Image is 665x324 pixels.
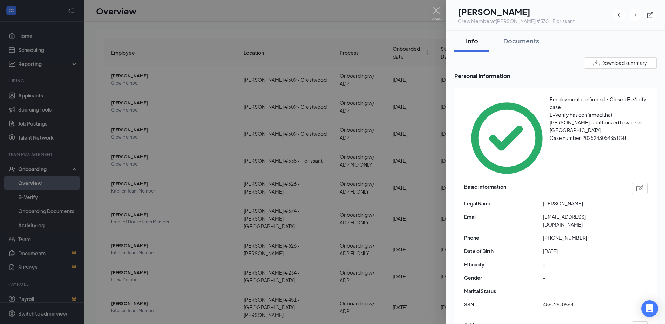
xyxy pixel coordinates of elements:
span: Download summary [601,59,647,67]
div: Crew Member at [PERSON_NAME] #535 - Florissant [458,18,575,25]
span: [DATE] [543,247,622,255]
svg: ArrowRight [631,12,638,19]
h1: [PERSON_NAME] [458,6,575,18]
button: ArrowRight [629,9,641,21]
span: SSN [464,301,543,308]
span: Gender [464,274,543,282]
svg: CheckmarkCircle [464,95,550,181]
span: Basic information [464,183,506,194]
span: - [543,261,622,268]
span: Employment confirmed・Closed E-Verify case [550,96,646,110]
div: Open Intercom Messenger [641,300,658,317]
button: ExternalLink [644,9,657,21]
span: Marital Status [464,287,543,295]
span: - [543,287,622,295]
span: Personal information [454,72,657,80]
span: Ethnicity [464,261,543,268]
div: Info [461,36,482,45]
svg: ArrowLeftNew [616,12,623,19]
span: [PHONE_NUMBER] [543,234,622,242]
span: [PERSON_NAME] [543,200,622,207]
span: Case number: 2025243054351GB [550,135,626,141]
div: Documents [503,36,539,45]
span: Date of Birth [464,247,543,255]
span: 486-29-0568 [543,301,622,308]
span: - [543,274,622,282]
svg: ExternalLink [647,12,654,19]
span: [EMAIL_ADDRESS][DOMAIN_NAME] [543,213,622,228]
button: Download summary [584,57,657,69]
span: Phone [464,234,543,242]
span: E-Verify has confirmed that [PERSON_NAME] is authorized to work in [GEOGRAPHIC_DATA]. [550,112,642,133]
span: Legal Name [464,200,543,207]
button: ArrowLeftNew [613,9,626,21]
span: Email [464,213,543,221]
